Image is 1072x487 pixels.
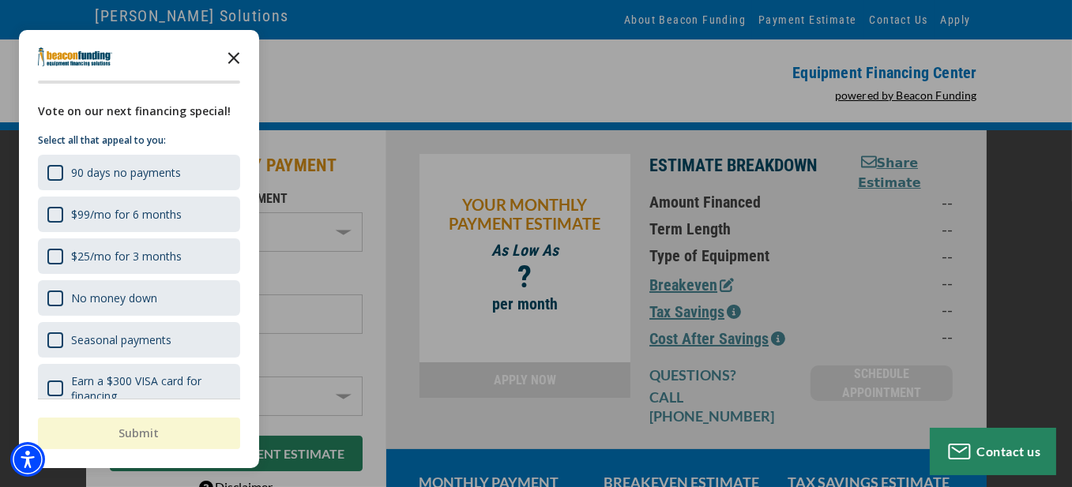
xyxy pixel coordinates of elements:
div: Earn a $300 VISA card for financing [38,364,240,413]
button: Submit [38,418,240,449]
span: Contact us [977,444,1041,459]
div: 90 days no payments [71,165,181,180]
div: Seasonal payments [38,322,240,358]
div: Accessibility Menu [10,442,45,477]
div: $25/mo for 3 months [38,238,240,274]
div: No money down [38,280,240,316]
div: $99/mo for 6 months [71,207,182,222]
div: No money down [71,290,157,305]
p: Select all that appeal to you: [38,133,240,148]
div: $25/mo for 3 months [71,249,182,264]
button: Close the survey [218,41,250,73]
div: $99/mo for 6 months [38,197,240,232]
button: Contact us [930,428,1056,475]
div: 90 days no payments [38,155,240,190]
div: Earn a $300 VISA card for financing [71,373,231,403]
div: Seasonal payments [71,332,171,347]
div: Survey [19,30,259,468]
div: Vote on our next financing special! [38,103,240,120]
img: Company logo [38,47,112,66]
